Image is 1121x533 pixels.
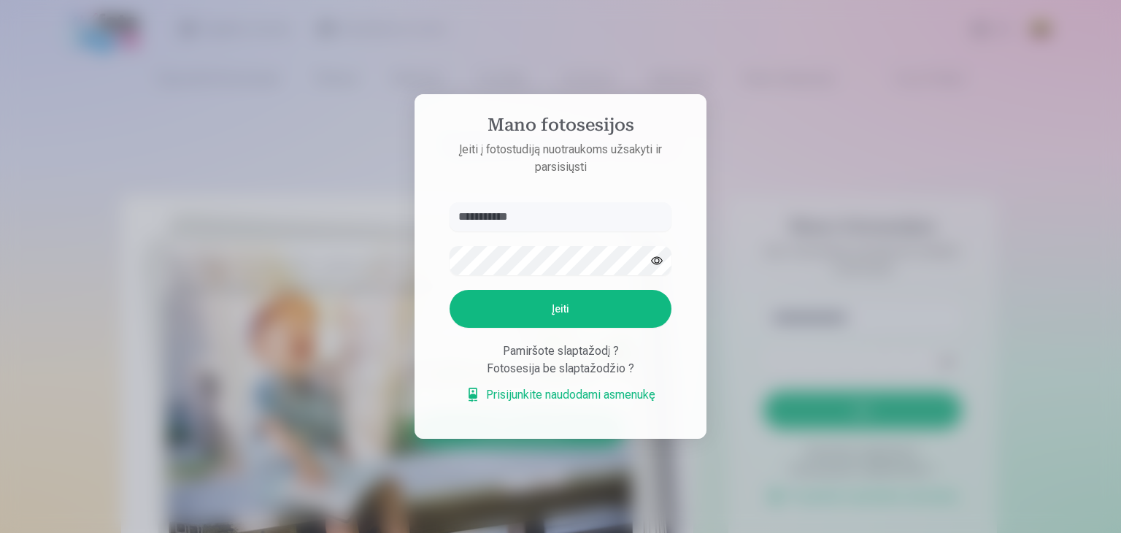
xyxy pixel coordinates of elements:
[450,290,671,328] button: Įeiti
[435,141,686,176] p: Įeiti į fotostudiją nuotraukoms užsakyti ir parsisiųsti
[435,115,686,141] h4: Mano fotosesijos
[450,360,671,377] div: Fotosesija be slaptažodžio ?
[466,386,655,404] a: Prisijunkite naudodami asmenukę
[450,342,671,360] div: Pamiršote slaptažodį ?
